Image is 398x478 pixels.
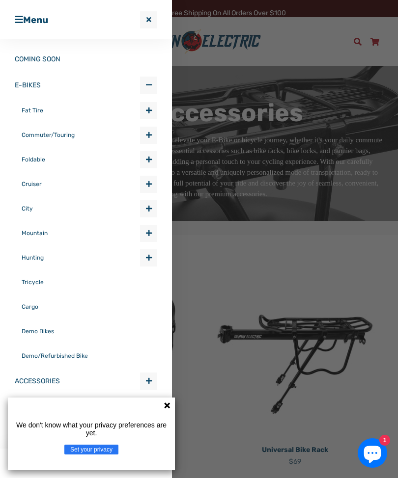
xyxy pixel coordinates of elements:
[355,438,390,470] inbox-online-store-chat: Shopify online store chat
[22,221,140,245] a: Mountain
[64,445,118,454] button: Set your privacy
[15,72,140,98] a: E-BIKES
[22,123,140,147] a: Commuter/Touring
[22,344,157,368] a: Demo/Refurbished Bike
[22,98,157,368] ul: E-BIKES
[22,245,140,270] a: Hunting
[22,270,157,294] a: Tricycle
[15,394,140,420] a: DEALER LOCATOR
[15,368,140,394] a: ACCESSORIES
[22,147,140,172] a: Foldable
[22,98,140,123] a: Fat Tire
[12,421,171,437] p: We don't know what your privacy preferences are yet.
[15,46,157,72] a: COMING SOON
[22,196,140,221] a: City
[22,172,140,196] a: Cruiser
[22,294,157,319] a: Cargo
[22,319,157,344] a: Demo Bikes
